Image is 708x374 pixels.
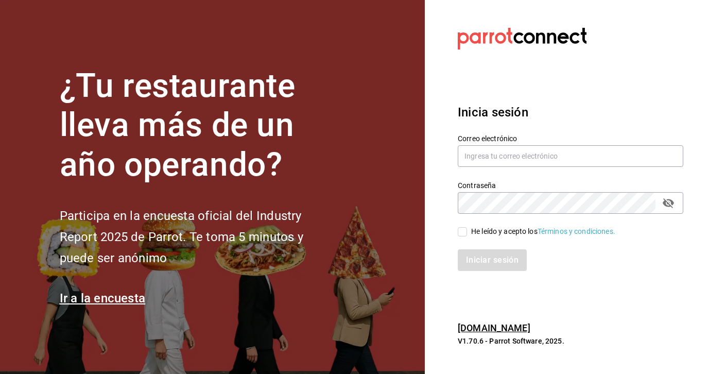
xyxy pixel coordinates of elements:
label: Correo electrónico [458,134,683,142]
input: Ingresa tu correo electrónico [458,145,683,167]
h2: Participa en la encuesta oficial del Industry Report 2025 de Parrot. Te toma 5 minutos y puede se... [60,206,338,268]
a: [DOMAIN_NAME] [458,322,530,333]
a: Ir a la encuesta [60,291,146,305]
label: Contraseña [458,181,683,189]
div: He leído y acepto los [471,226,615,237]
a: Términos y condiciones. [538,227,615,235]
h3: Inicia sesión [458,103,683,122]
p: V1.70.6 - Parrot Software, 2025. [458,336,683,346]
h1: ¿Tu restaurante lleva más de un año operando? [60,66,338,185]
button: passwordField [660,194,677,212]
